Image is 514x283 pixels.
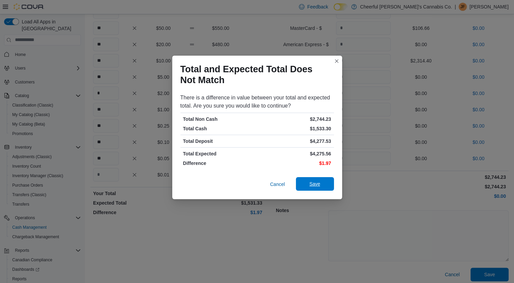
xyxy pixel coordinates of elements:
p: $2,744.23 [259,116,331,122]
button: Closes this modal window [333,57,341,65]
p: $4,277.53 [259,138,331,145]
p: Total Deposit [183,138,256,145]
div: There is a difference in value between your total and expected total. Are you sure you would like... [180,94,334,110]
p: Difference [183,160,256,167]
button: Save [296,177,334,191]
p: $1.97 [259,160,331,167]
button: Cancel [267,177,288,191]
p: Total Expected [183,150,256,157]
p: $1,533.30 [259,125,331,132]
span: Save [309,181,320,187]
p: Total Non Cash [183,116,256,122]
p: Total Cash [183,125,256,132]
span: Cancel [270,181,285,188]
p: $4,275.56 [259,150,331,157]
h1: Total and Expected Total Does Not Match [180,64,329,86]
